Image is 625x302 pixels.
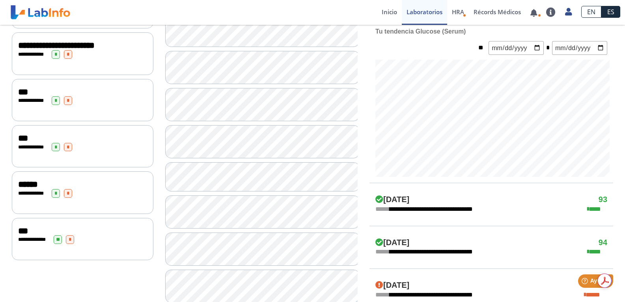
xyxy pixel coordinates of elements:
[601,6,620,18] a: ES
[375,28,466,35] b: Tu tendencia Glucose (Serum)
[599,195,607,204] h4: 93
[555,271,616,293] iframe: Help widget launcher
[452,8,464,16] span: HRA
[375,281,409,290] h4: [DATE]
[375,195,409,204] h4: [DATE]
[599,238,607,248] h4: 94
[489,41,544,55] input: mm/dd/yyyy
[552,41,607,55] input: mm/dd/yyyy
[581,6,601,18] a: EN
[375,238,409,248] h4: [DATE]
